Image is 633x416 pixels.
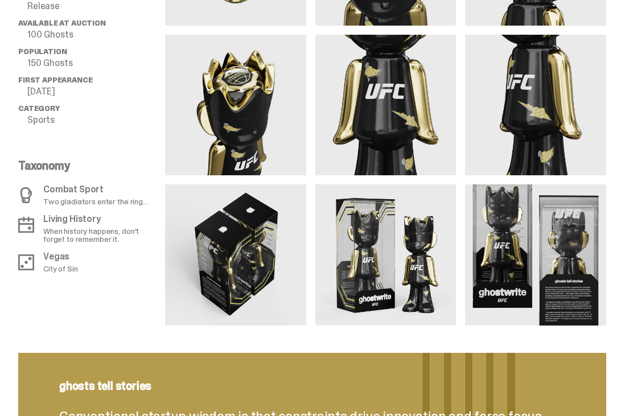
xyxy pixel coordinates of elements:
span: First Appearance [18,75,92,85]
p: City of Sin [43,265,77,273]
p: Vegas [43,252,77,261]
p: Sports [27,116,165,125]
p: 100 Ghosts [27,30,165,39]
p: [DATE] [27,87,165,96]
img: media gallery image [465,184,606,326]
p: Living History [43,215,158,224]
span: Available at Auction [18,18,106,28]
img: media gallery image [315,184,457,326]
img: media gallery image [465,35,606,176]
span: Category [18,104,60,113]
span: Population [18,47,67,56]
img: media gallery image [165,184,306,326]
p: Combat Sport [43,185,148,194]
img: media gallery image [315,35,457,176]
p: Taxonomy [18,160,158,171]
img: media gallery image [165,35,306,176]
p: 150 Ghosts [27,59,165,68]
p: Release [27,2,165,11]
p: Two gladiators enter the ring... [43,197,148,205]
p: When history happens, don't forget to remember it. [43,227,158,243]
p: ghosts tell stories [59,380,565,392]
